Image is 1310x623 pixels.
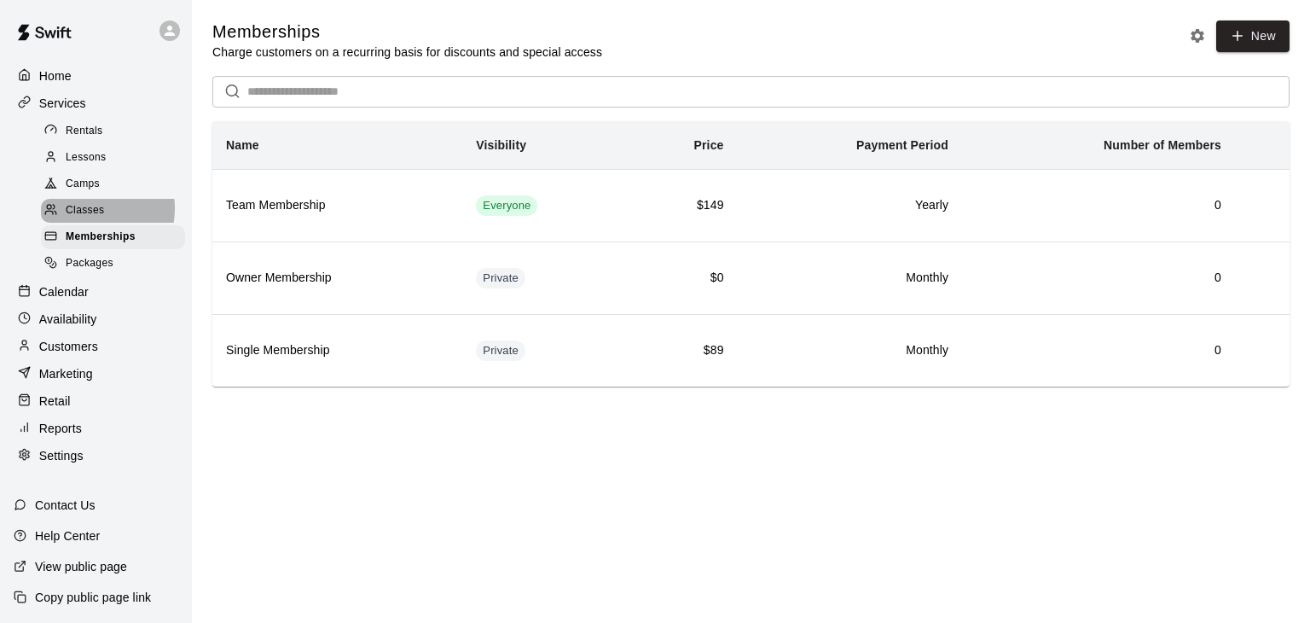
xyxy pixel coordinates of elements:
h6: $0 [643,269,723,288]
span: Everyone [476,198,537,214]
a: New [1216,20,1290,52]
span: Private [476,271,525,287]
div: Packages [41,252,185,276]
p: Help Center [35,527,100,544]
span: Rentals [66,123,103,140]
a: Services [14,90,178,116]
p: Calendar [39,283,89,300]
div: This membership is visible to all customers [476,195,537,216]
p: Home [39,67,72,84]
b: Price [694,138,724,152]
h6: Single Membership [226,341,449,360]
a: Customers [14,334,178,359]
h6: Owner Membership [226,269,449,288]
div: Camps [41,172,185,196]
h6: Monthly [751,341,948,360]
div: Memberships [41,225,185,249]
div: Classes [41,199,185,223]
span: Packages [66,255,113,272]
div: This membership is hidden from the memberships page [476,341,525,361]
a: Packages [41,251,192,277]
a: Settings [14,443,178,469]
p: Services [39,95,86,112]
p: Copy public page link [35,589,151,606]
h5: Memberships [212,20,602,44]
table: simple table [212,121,1290,387]
span: Camps [66,176,100,193]
b: Payment Period [856,138,948,152]
p: View public page [35,558,127,575]
a: Calendar [14,279,178,305]
a: Rentals [41,118,192,144]
a: Retail [14,388,178,414]
div: This membership is hidden from the memberships page [476,268,525,288]
p: Customers [39,338,98,355]
b: Visibility [476,138,526,152]
span: Memberships [66,229,136,246]
b: Name [226,138,259,152]
div: Lessons [41,146,185,170]
span: Lessons [66,149,107,166]
p: Settings [39,447,84,464]
h6: 0 [976,341,1221,360]
h6: $89 [643,341,723,360]
a: Home [14,63,178,89]
div: Rentals [41,119,185,143]
p: Availability [39,311,97,328]
span: Classes [66,202,104,219]
a: Classes [41,198,192,224]
p: Reports [39,420,82,437]
h6: Team Membership [226,196,449,215]
p: Charge customers on a recurring basis for discounts and special access [212,44,602,61]
p: Retail [39,393,71,410]
a: Availability [14,306,178,332]
span: Private [476,343,525,359]
h6: 0 [976,269,1221,288]
h6: 0 [976,196,1221,215]
a: Lessons [41,144,192,171]
a: Camps [41,172,192,198]
p: Contact Us [35,497,96,514]
a: Memberships [41,224,192,251]
a: Marketing [14,361,178,387]
a: Reports [14,416,178,441]
h6: Yearly [751,196,948,215]
button: Memberships settings [1185,23,1210,49]
p: Marketing [39,365,93,382]
b: Number of Members [1104,138,1221,152]
h6: Monthly [751,269,948,288]
h6: $149 [643,196,723,215]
